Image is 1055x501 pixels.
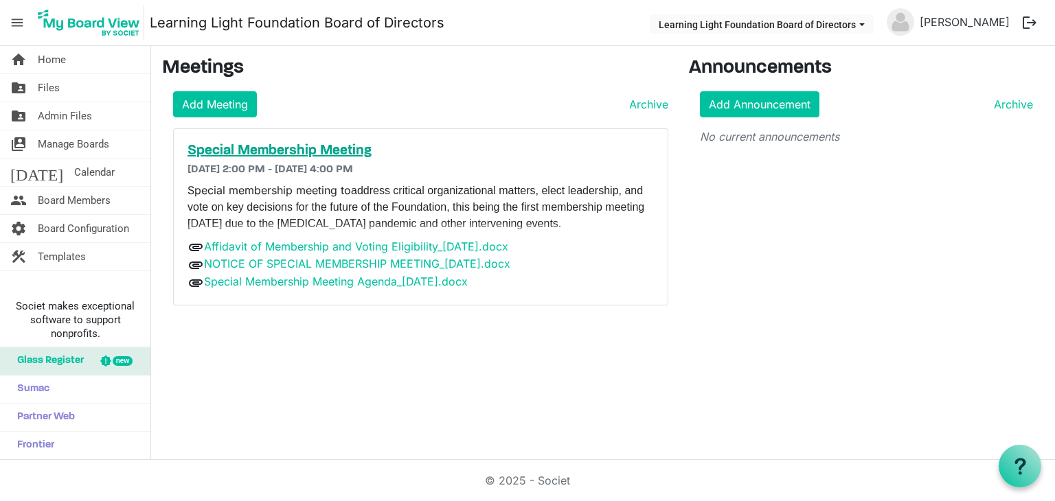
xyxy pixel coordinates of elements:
[914,8,1015,36] a: [PERSON_NAME]
[10,375,49,403] span: Sumac
[10,159,63,186] span: [DATE]
[38,74,60,102] span: Files
[204,240,508,253] a: Affidavit of Membership and Voting Eligibility_[DATE].docx
[650,14,874,34] button: Learning Light Foundation Board of Directors dropdownbutton
[188,143,654,159] a: Special Membership Meeting
[988,96,1033,113] a: Archive
[38,215,129,242] span: Board Configuration
[188,185,644,229] span: address critical organizational matters, elect leadership, and vote on key decisions for the futu...
[624,96,668,113] a: Archive
[38,102,92,130] span: Admin Files
[162,57,668,80] h3: Meetings
[10,243,27,270] span: construction
[485,474,570,487] a: © 2025 - Societ
[10,46,27,73] span: home
[700,91,819,117] a: Add Announcement
[38,187,111,214] span: Board Members
[10,215,27,242] span: settings
[204,257,510,270] a: NOTICE OF SPECIAL MEMBERSHIP MEETING_[DATE].docx
[700,128,1034,145] p: No current announcements
[188,257,204,273] span: attachment
[74,159,115,186] span: Calendar
[113,356,133,366] div: new
[689,57,1045,80] h3: Announcements
[188,182,654,231] p: Special membership meeting to
[10,432,54,459] span: Frontier
[38,130,109,158] span: Manage Boards
[10,74,27,102] span: folder_shared
[173,91,257,117] a: Add Meeting
[10,404,75,431] span: Partner Web
[34,5,150,40] a: My Board View Logo
[1015,8,1044,37] button: logout
[150,9,444,36] a: Learning Light Foundation Board of Directors
[887,8,914,36] img: no-profile-picture.svg
[10,347,84,375] span: Glass Register
[188,163,654,176] h6: [DATE] 2:00 PM - [DATE] 4:00 PM
[10,187,27,214] span: people
[204,275,468,288] a: Special Membership Meeting Agenda_[DATE].docx
[188,239,204,255] span: attachment
[6,299,144,340] span: Societ makes exceptional software to support nonprofits.
[34,5,144,40] img: My Board View Logo
[188,275,204,291] span: attachment
[10,130,27,158] span: switch_account
[38,243,86,270] span: Templates
[10,102,27,130] span: folder_shared
[38,46,66,73] span: Home
[4,10,30,36] span: menu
